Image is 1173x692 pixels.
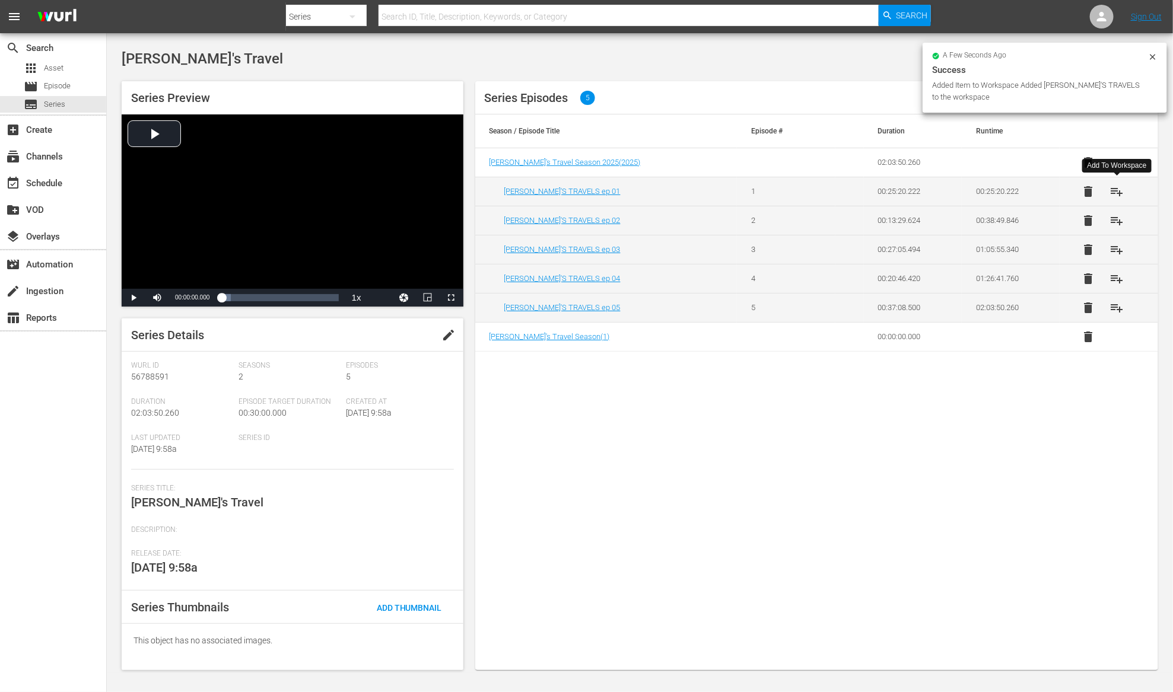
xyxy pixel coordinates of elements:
[1074,148,1102,177] button: delete
[962,206,1060,235] td: 00:38:49.846
[345,289,368,307] button: Playback Rate
[122,50,283,67] span: [PERSON_NAME]'s Travel
[367,603,452,613] span: Add Thumbnail
[122,624,463,657] div: This object has no associated images.
[239,408,287,417] span: 00:30:00.000
[416,289,440,307] button: Picture-in-Picture
[1102,177,1131,206] button: playlist_add
[131,495,263,509] span: [PERSON_NAME]'s Travel
[1074,177,1102,206] button: delete
[864,114,962,148] th: Duration
[864,293,962,322] td: 00:37:08.500
[737,206,835,235] td: 2
[864,264,962,293] td: 00:20:46.420
[504,303,621,312] a: [PERSON_NAME]'S TRAVELS ep 05
[475,114,737,148] th: Season / Episode Title
[6,257,20,272] span: Automation
[131,361,233,371] span: Wurl Id
[440,289,463,307] button: Fullscreen
[962,264,1060,293] td: 01:26:41.760
[504,245,621,254] a: [PERSON_NAME]'S TRAVELS ep 03
[367,597,452,618] button: Add Thumbnail
[239,361,340,371] span: Seasons
[6,123,20,137] span: Create
[943,51,1007,60] span: a few seconds ago
[580,91,595,105] span: 5
[6,311,20,325] span: Reports
[962,177,1060,206] td: 00:25:20.222
[145,289,169,307] button: Mute
[435,321,463,349] button: edit
[1081,272,1095,286] span: delete
[737,293,835,322] td: 5
[24,97,38,111] span: Series
[6,203,20,217] span: VOD
[1074,323,1102,351] button: delete
[44,80,71,92] span: Episode
[737,235,835,264] td: 3
[504,187,621,196] a: [PERSON_NAME]'S TRAVELS ep 01
[28,3,85,31] img: ans4CAIJ8jUAAAAAAAAAAAAAAAAAAAAAAAAgQb4GAAAAAAAAAAAAAAAAAAAAAAAAJMjXAAAAAAAAAAAAAAAAAAAAAAAAgAT5G...
[6,41,20,55] span: Search
[175,294,209,301] span: 00:00:00.000
[6,229,20,244] span: Overlays
[737,177,835,206] td: 1
[239,397,340,407] span: Episode Target Duration
[1087,161,1146,171] div: Add To Workspace
[1110,184,1124,199] span: playlist_add
[131,560,198,575] span: [DATE] 9:58a
[489,332,610,341] span: [PERSON_NAME]'s Travel Season ( 1 )
[6,149,20,164] span: Channels
[489,332,610,341] a: [PERSON_NAME]'s Travel Season(1)
[239,372,243,381] span: 2
[239,433,340,443] span: Series ID
[1110,301,1124,315] span: playlist_add
[864,322,962,351] td: 00:00:00.000
[1110,272,1124,286] span: playlist_add
[879,5,931,26] button: Search
[131,525,448,535] span: Description:
[221,294,338,301] div: Progress Bar
[1102,294,1131,322] button: playlist_add
[485,91,568,105] span: Series Episodes
[1074,206,1102,235] button: delete
[1081,243,1095,257] span: delete
[1110,213,1124,228] span: playlist_add
[131,397,233,407] span: Duration
[392,289,416,307] button: Jump To Time
[932,79,1145,103] div: Added Item to Workspace Added [PERSON_NAME]'S TRAVELS to the workspace
[24,79,38,94] span: Episode
[1081,330,1095,344] span: delete
[932,63,1158,77] div: Success
[131,444,177,454] span: [DATE] 9:58a
[962,235,1060,264] td: 01:05:55.340
[1081,155,1095,170] span: delete
[1074,235,1102,264] button: delete
[6,284,20,298] span: Ingestion
[6,176,20,190] span: Schedule
[131,328,204,342] span: Series Details
[1131,12,1162,21] a: Sign Out
[962,114,1060,148] th: Runtime
[1074,294,1102,322] button: delete
[489,158,641,167] a: [PERSON_NAME]'s Travel Season 2025(2025)
[44,62,63,74] span: Asset
[897,5,928,26] span: Search
[504,274,621,283] a: [PERSON_NAME]'S TRAVELS ep 04
[864,177,962,206] td: 00:25:20.222
[131,549,448,559] span: Release Date:
[442,328,456,342] span: edit
[1110,243,1124,257] span: playlist_add
[24,61,38,75] span: Asset
[1074,264,1102,293] button: delete
[346,361,447,371] span: Episodes
[1081,301,1095,315] span: delete
[1102,264,1131,293] button: playlist_add
[346,372,351,381] span: 5
[131,408,179,417] span: 02:03:50.260
[1102,235,1131,264] button: playlist_add
[131,91,210,105] span: Series Preview
[131,600,229,614] span: Series Thumbnails
[504,216,621,225] a: [PERSON_NAME]'S TRAVELS ep 02
[122,289,145,307] button: Play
